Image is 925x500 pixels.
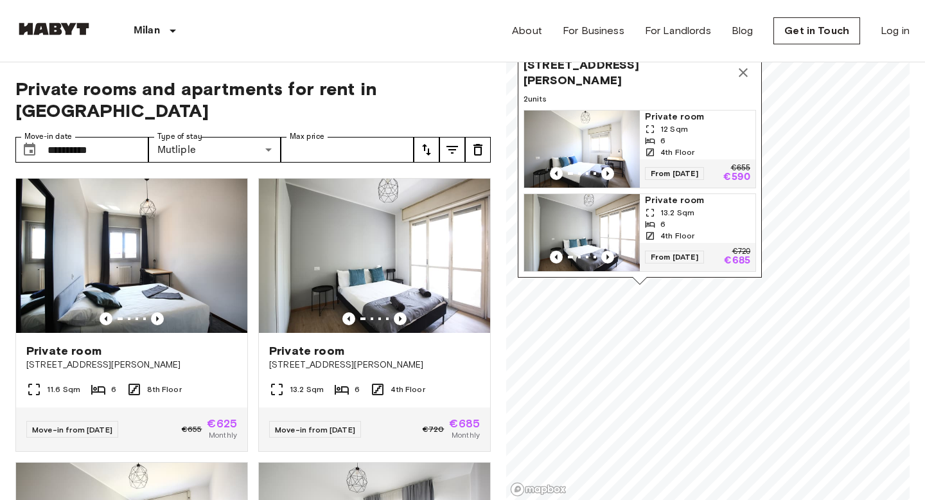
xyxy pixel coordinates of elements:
button: tune [414,137,439,163]
a: Marketing picture of unit IT-14-105-001-001Previous imagePrevious imagePrivate room[STREET_ADDRES... [15,178,248,452]
span: Move-in from [DATE] [32,425,112,434]
span: Private room [645,194,750,207]
img: Marketing picture of unit IT-14-111-001-005 [524,111,640,188]
p: €655 [731,165,750,172]
span: 11.6 Sqm [47,384,80,395]
span: 4th Floor [660,147,694,158]
p: €720 [732,248,750,256]
button: tune [465,137,491,163]
span: Monthly [209,429,237,441]
button: Choose date, selected date is 1 Oct 2025 [17,137,42,163]
span: 6 [355,384,360,395]
a: Marketing picture of unit IT-14-111-001-001Previous imagePrevious imagePrivate room[STREET_ADDRES... [258,178,491,452]
div: Map marker [518,51,762,285]
a: About [512,23,542,39]
button: Previous image [342,312,355,325]
button: Previous image [550,167,563,180]
span: Private room [269,343,344,359]
label: Move-in date [24,131,72,142]
a: Marketing picture of unit IT-14-111-001-005Previous imagePrevious imagePrivate room12 Sqm64th Flo... [524,110,756,188]
span: 13.2 Sqm [660,207,694,219]
img: Marketing picture of unit IT-14-111-001-001 [524,194,640,271]
span: €685 [449,418,480,429]
span: From [DATE] [645,167,704,180]
span: 6 [111,384,116,395]
span: [STREET_ADDRESS][PERSON_NAME] [269,359,480,371]
img: Marketing picture of unit IT-14-111-001-001 [259,179,490,333]
p: €590 [723,172,750,183]
span: [STREET_ADDRESS][PERSON_NAME] [524,57,730,88]
span: From [DATE] [645,251,704,263]
button: Previous image [151,312,164,325]
span: €655 [182,424,202,435]
span: 13.2 Sqm [290,384,324,395]
a: Blog [732,23,753,39]
span: 4th Floor [391,384,425,395]
span: [STREET_ADDRESS][PERSON_NAME] [26,359,237,371]
span: Private room [645,111,750,123]
button: Previous image [601,167,614,180]
a: Mapbox logo [510,482,567,497]
button: Previous image [601,251,614,263]
img: Marketing picture of unit IT-14-105-001-001 [16,179,247,333]
span: Monthly [452,429,480,441]
span: Move-in from [DATE] [275,425,355,434]
span: 8th Floor [147,384,181,395]
span: €625 [207,418,237,429]
span: 6 [660,219,665,230]
span: €720 [423,424,445,435]
span: 4th Floor [660,230,694,242]
button: Previous image [550,251,563,263]
a: For Landlords [645,23,711,39]
a: Log in [881,23,910,39]
img: Habyt [15,22,92,35]
span: Private rooms and apartments for rent in [GEOGRAPHIC_DATA] [15,78,491,121]
p: Milan [134,23,160,39]
a: For Business [563,23,624,39]
span: 6 [660,135,665,147]
span: 12 Sqm [660,123,688,135]
span: 2 units [524,93,756,105]
label: Max price [290,131,324,142]
label: Type of stay [157,131,202,142]
a: Get in Touch [773,17,860,44]
button: tune [439,137,465,163]
p: €685 [724,256,750,266]
a: Marketing picture of unit IT-14-111-001-001Previous imagePrevious imagePrivate room13.2 Sqm64th F... [524,193,756,272]
button: Previous image [394,312,407,325]
button: Previous image [100,312,112,325]
div: Mutliple [148,137,281,163]
span: Private room [26,343,101,359]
